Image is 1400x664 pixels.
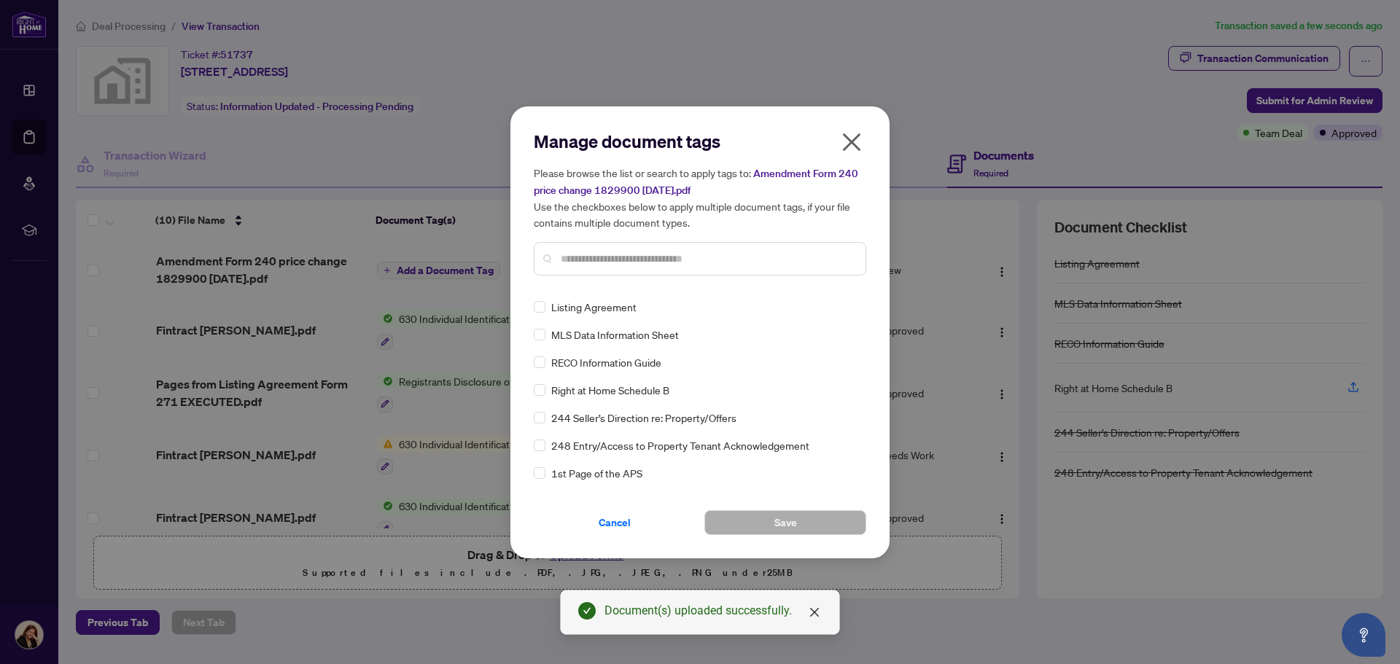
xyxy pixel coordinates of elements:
[809,606,820,618] span: close
[534,130,866,153] h2: Manage document tags
[1342,613,1385,657] button: Open asap
[551,410,736,426] span: 244 Seller’s Direction re: Property/Offers
[599,511,631,534] span: Cancel
[551,299,637,315] span: Listing Agreement
[806,604,822,620] a: Close
[551,437,809,453] span: 248 Entry/Access to Property Tenant Acknowledgement
[578,602,596,620] span: check-circle
[551,327,679,343] span: MLS Data Information Sheet
[534,165,866,230] h5: Please browse the list or search to apply tags to: Use the checkboxes below to apply multiple doc...
[534,510,696,535] button: Cancel
[551,465,642,481] span: 1st Page of the APS
[604,602,822,620] div: Document(s) uploaded successfully.
[551,354,661,370] span: RECO Information Guide
[704,510,866,535] button: Save
[840,130,863,154] span: close
[551,382,669,398] span: Right at Home Schedule B
[534,167,858,197] span: Amendment Form 240 price change 1829900 [DATE].pdf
